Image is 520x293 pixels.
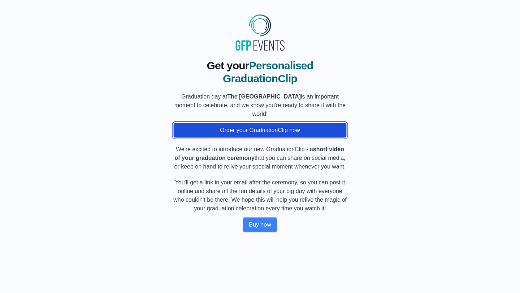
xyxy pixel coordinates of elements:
[173,145,347,171] p: We're excited to introduce our new GraduationClip - a that you can share on social media, or keep...
[243,217,277,232] button: Buy now
[173,92,347,118] p: Graduation day at is an important moment to celebrate, and we know you're ready to share it with ...
[173,123,347,138] button: Order your GraduationClip now
[207,60,249,71] span: Get your
[227,93,301,100] b: The [GEOGRAPHIC_DATA]
[223,60,313,84] span: Personalised GraduationClip
[173,178,347,213] p: You'll get a link in your email after the ceremony, so you can post it online and share all the f...
[233,12,287,53] img: MyGraduationClip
